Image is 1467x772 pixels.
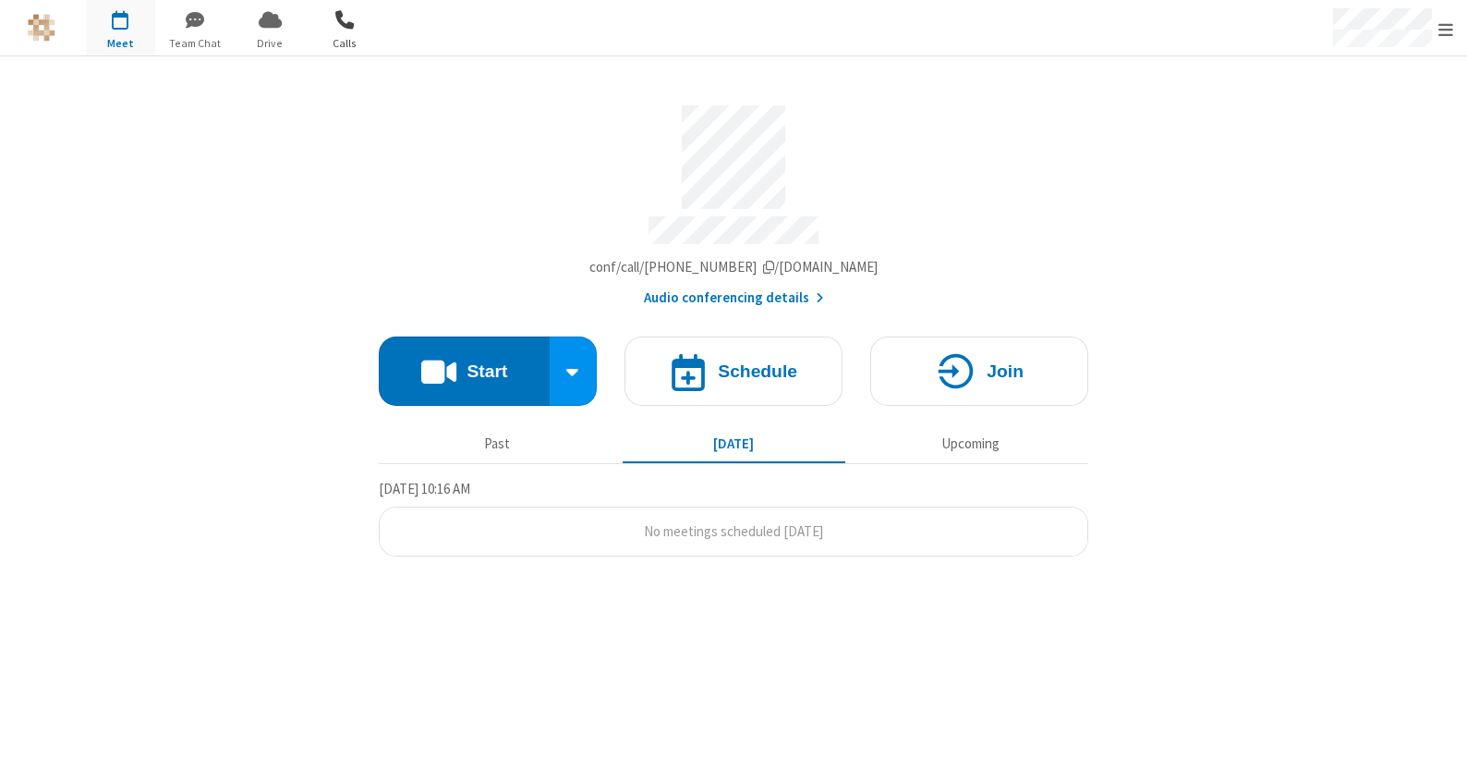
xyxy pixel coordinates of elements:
[379,478,1088,558] section: Today's Meetings
[718,362,797,380] h4: Schedule
[161,35,230,52] span: Team Chat
[644,288,824,309] button: Audio conferencing details
[379,92,1088,309] section: Account details
[589,257,879,278] button: Copy my meeting room linkCopy my meeting room link
[310,35,380,52] span: Calls
[624,337,843,406] button: Schedule
[589,258,879,276] span: Copy my meeting room link
[859,426,1082,461] button: Upcoming
[1421,724,1453,759] iframe: Chat
[386,426,609,461] button: Past
[379,337,550,406] button: Start
[467,362,507,380] h4: Start
[379,480,470,497] span: [DATE] 10:16 AM
[236,35,305,52] span: Drive
[870,337,1088,406] button: Join
[86,35,155,52] span: Meet
[28,14,55,42] img: iotum.​ucaas.​tech
[987,362,1024,380] h4: Join
[623,426,845,461] button: [DATE]
[644,522,823,540] span: No meetings scheduled [DATE]
[550,337,598,406] div: Start conference options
